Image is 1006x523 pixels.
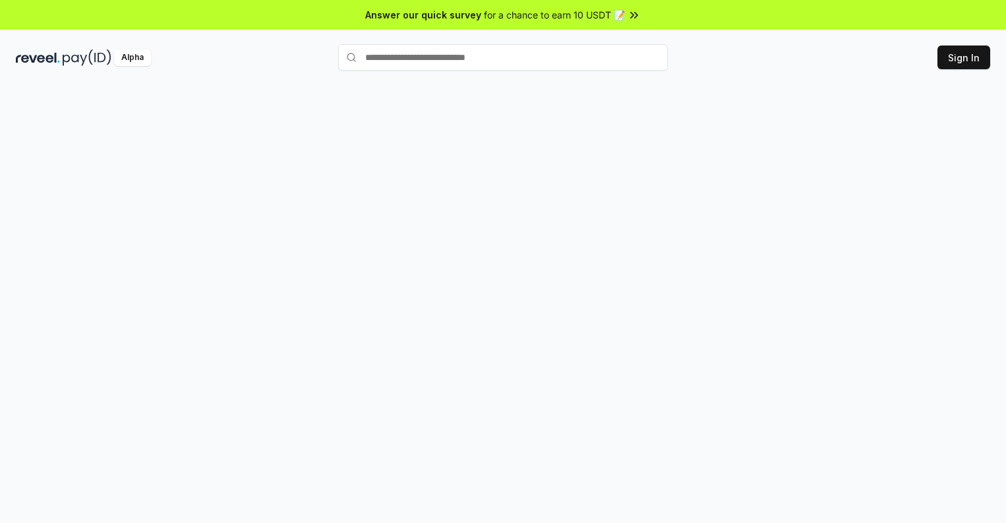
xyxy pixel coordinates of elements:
[484,8,625,22] span: for a chance to earn 10 USDT 📝
[63,49,111,66] img: pay_id
[114,49,151,66] div: Alpha
[937,46,990,69] button: Sign In
[365,8,481,22] span: Answer our quick survey
[16,49,60,66] img: reveel_dark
